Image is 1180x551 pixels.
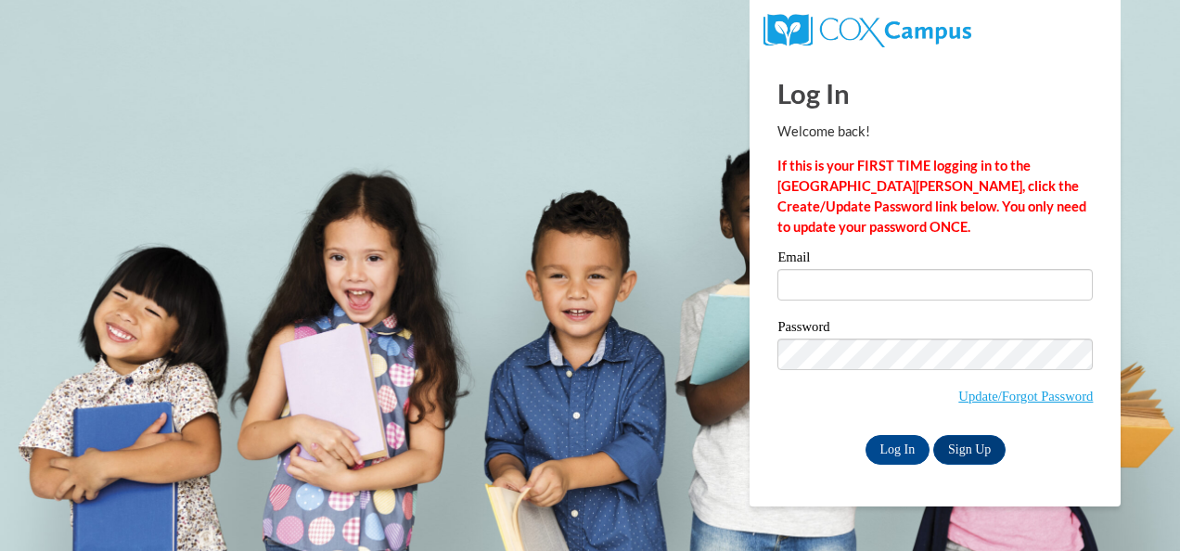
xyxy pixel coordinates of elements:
[777,158,1086,235] strong: If this is your FIRST TIME logging in to the [GEOGRAPHIC_DATA][PERSON_NAME], click the Create/Upd...
[777,122,1093,142] p: Welcome back!
[777,74,1093,112] h1: Log In
[777,320,1093,339] label: Password
[933,435,1006,465] a: Sign Up
[763,14,970,47] img: COX Campus
[958,389,1093,404] a: Update/Forgot Password
[777,250,1093,269] label: Email
[866,435,930,465] input: Log In
[763,21,970,37] a: COX Campus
